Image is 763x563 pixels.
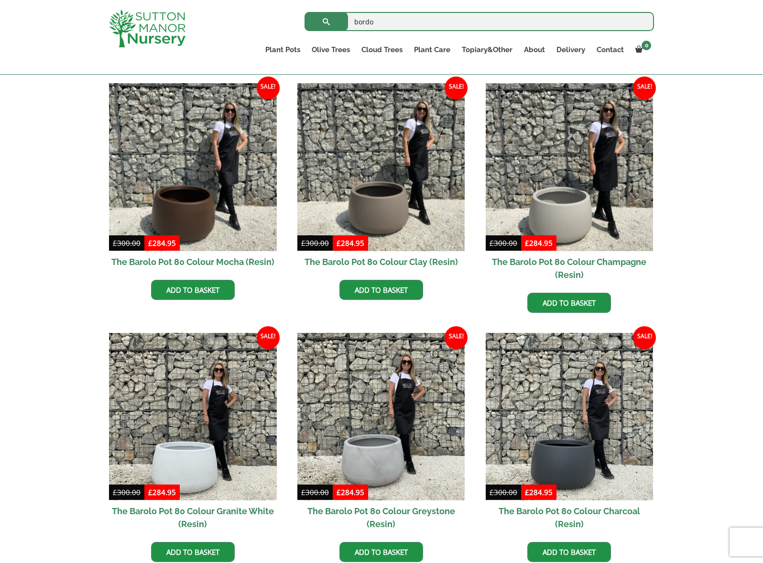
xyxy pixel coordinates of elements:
a: Cloud Trees [356,43,408,56]
span: £ [113,487,117,497]
a: 0 [630,43,654,56]
bdi: 284.95 [525,238,553,248]
a: Add to basket: “The Barolo Pot 80 Colour Greystone (Resin)” [339,542,423,562]
bdi: 300.00 [490,238,517,248]
span: £ [525,238,529,248]
img: The Barolo Pot 80 Colour Greystone (Resin) [297,333,465,501]
h2: The Barolo Pot 80 Colour Clay (Resin) [297,251,465,273]
span: £ [301,238,305,248]
a: Sale! The Barolo Pot 80 Colour Charcoal (Resin) [486,333,654,535]
a: Sale! The Barolo Pot 80 Colour Granite White (Resin) [109,333,277,535]
a: Olive Trees [306,43,356,56]
span: £ [148,238,153,248]
span: Sale! [633,77,656,99]
bdi: 300.00 [301,487,329,497]
span: 0 [642,41,651,50]
span: £ [490,487,494,497]
span: Sale! [257,77,280,99]
a: Add to basket: “The Barolo Pot 80 Colour Champagne (Resin)” [527,293,611,313]
a: Sale! The Barolo Pot 80 Colour Mocha (Resin) [109,83,277,273]
bdi: 300.00 [113,238,141,248]
span: Sale! [445,77,468,99]
a: Plant Care [408,43,456,56]
a: Delivery [551,43,591,56]
span: £ [337,487,341,497]
span: Sale! [445,326,468,349]
input: Search... [305,12,654,31]
span: Sale! [257,326,280,349]
a: Topiary&Other [456,43,518,56]
bdi: 284.95 [525,487,553,497]
img: logo [109,10,185,47]
bdi: 284.95 [148,238,176,248]
h2: The Barolo Pot 80 Colour Charcoal (Resin) [486,500,654,535]
h2: The Barolo Pot 80 Colour Granite White (Resin) [109,500,277,535]
img: The Barolo Pot 80 Colour Mocha (Resin) [109,83,277,251]
bdi: 284.95 [148,487,176,497]
img: The Barolo Pot 80 Colour Granite White (Resin) [109,333,277,501]
a: Add to basket: “The Barolo Pot 80 Colour Charcoal (Resin)” [527,542,611,562]
span: £ [337,238,341,248]
a: Sale! The Barolo Pot 80 Colour Clay (Resin) [297,83,465,273]
img: The Barolo Pot 80 Colour Clay (Resin) [297,83,465,251]
a: Contact [591,43,630,56]
h2: The Barolo Pot 80 Colour Champagne (Resin) [486,251,654,286]
span: £ [148,487,153,497]
bdi: 284.95 [337,487,364,497]
bdi: 300.00 [301,238,329,248]
a: Sale! The Barolo Pot 80 Colour Greystone (Resin) [297,333,465,535]
bdi: 300.00 [490,487,517,497]
span: £ [113,238,117,248]
span: £ [301,487,305,497]
bdi: 300.00 [113,487,141,497]
img: The Barolo Pot 80 Colour Champagne (Resin) [486,83,654,251]
bdi: 284.95 [337,238,364,248]
span: £ [490,238,494,248]
a: Add to basket: “The Barolo Pot 80 Colour Clay (Resin)” [339,280,423,300]
a: Add to basket: “The Barolo Pot 80 Colour Granite White (Resin)” [151,542,235,562]
span: £ [525,487,529,497]
img: The Barolo Pot 80 Colour Charcoal (Resin) [486,333,654,501]
h2: The Barolo Pot 80 Colour Mocha (Resin) [109,251,277,273]
h2: The Barolo Pot 80 Colour Greystone (Resin) [297,500,465,535]
a: Sale! The Barolo Pot 80 Colour Champagne (Resin) [486,83,654,286]
span: Sale! [633,326,656,349]
a: About [518,43,551,56]
a: Plant Pots [260,43,306,56]
a: Add to basket: “The Barolo Pot 80 Colour Mocha (Resin)” [151,280,235,300]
